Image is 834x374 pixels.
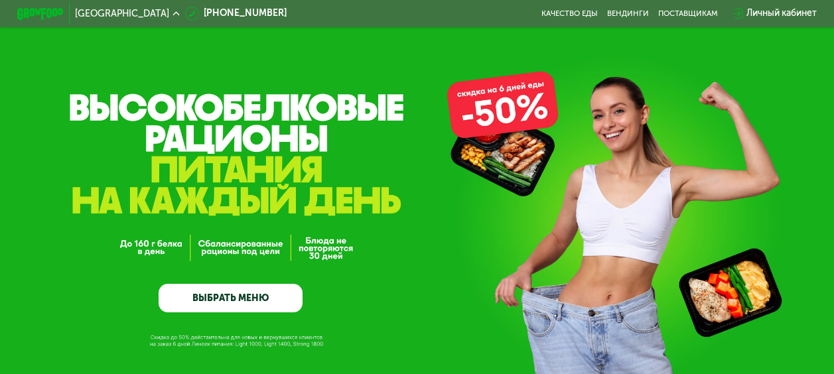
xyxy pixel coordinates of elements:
a: [PHONE_NUMBER] [185,7,287,21]
div: Личный кабинет [746,7,817,21]
a: Качество еды [541,9,598,19]
a: Вендинги [607,9,649,19]
div: поставщикам [658,9,718,19]
a: ВЫБРАТЬ МЕНЮ [159,284,303,313]
span: [GEOGRAPHIC_DATA] [75,9,169,19]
